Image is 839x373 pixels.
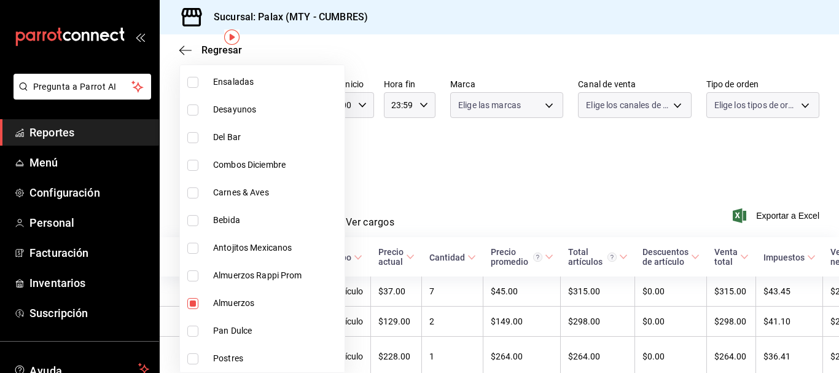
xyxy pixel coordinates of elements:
[213,103,340,116] span: Desayunos
[213,324,340,337] span: Pan Dulce
[213,297,340,310] span: Almuerzos
[213,214,340,227] span: Bebida
[213,76,340,88] span: Ensaladas
[213,159,340,171] span: Combos Diciembre
[213,186,340,199] span: Carnes & Aves
[213,352,340,365] span: Postres
[224,29,240,45] img: Tooltip marker
[213,131,340,144] span: Del Bar
[213,269,340,282] span: Almuerzos Rappi Prom
[213,241,340,254] span: Antojitos Mexicanos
